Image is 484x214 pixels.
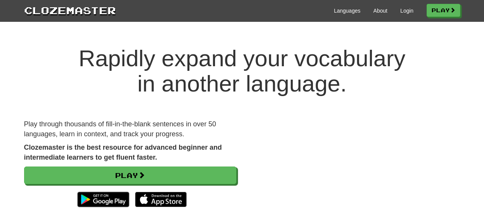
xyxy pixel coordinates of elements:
strong: Clozemaster is the best resource for advanced beginner and intermediate learners to get fluent fa... [24,144,222,161]
a: About [373,7,388,15]
a: Play [427,4,460,17]
a: Languages [334,7,360,15]
img: Get it on Google Play [73,188,133,211]
a: Login [400,7,413,15]
img: Download_on_the_App_Store_Badge_US-UK_135x40-25178aeef6eb6b83b96f5f2d004eda3bffbb37122de64afbaef7... [135,192,187,207]
a: Play [24,167,236,184]
p: Play through thousands of fill-in-the-blank sentences in over 50 languages, learn in context, and... [24,119,236,139]
a: Clozemaster [24,3,116,17]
